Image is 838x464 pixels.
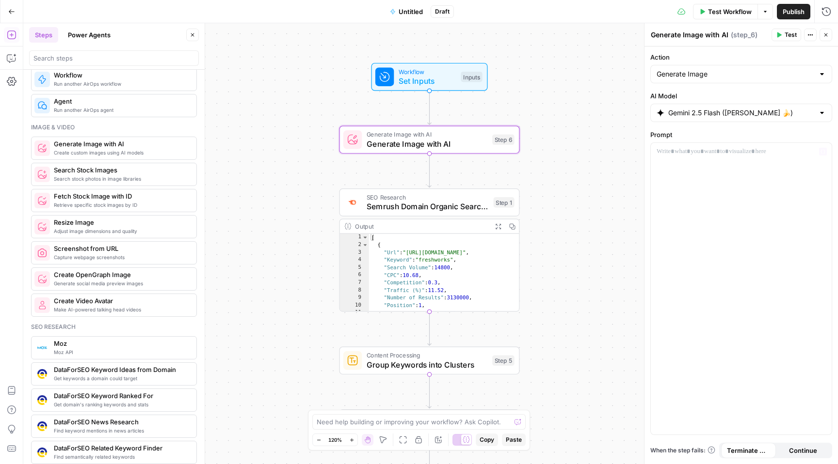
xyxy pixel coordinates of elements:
[708,7,752,16] span: Test Workflow
[340,279,369,287] div: 7
[384,4,429,19] button: Untitled
[339,347,520,375] div: Content ProcessingGroup Keywords into ClustersStep 5
[328,436,342,444] span: 120%
[54,201,189,209] span: Retrieve specific stock images by ID
[435,7,450,16] span: Draft
[340,287,369,294] div: 8
[340,294,369,302] div: 9
[37,395,47,405] img: 3iojl28do7crl10hh26nxau20pae
[54,106,189,114] span: Run another AirOps agent
[339,63,520,91] div: WorkflowSet InputsInputs
[428,374,431,408] g: Edge from step_5 to step_4
[37,369,47,379] img: qj0lddqgokrswkyaqb1p9cmo0sp5
[54,279,189,287] span: Generate social media preview images
[428,312,431,346] g: Edge from step_1 to step_5
[37,448,47,457] img: se7yyxfvbxn2c3qgqs66gfh04cl6
[651,30,728,40] textarea: Generate Image with AI
[731,30,757,40] span: ( step_6 )
[502,433,526,446] button: Paste
[54,70,189,80] span: Workflow
[54,270,189,279] span: Create OpenGraph Image
[355,222,488,231] div: Output
[54,306,189,313] span: Make AI-powered talking head videos
[54,80,189,88] span: Run another AirOps workflow
[650,446,715,455] a: When the step fails:
[668,108,814,118] input: Select a model
[776,443,831,458] button: Continue
[339,126,520,154] div: Generate Image with AIGenerate Image with AIStep 6
[37,274,47,284] img: pyizt6wx4h99f5rkgufsmugliyey
[37,421,47,431] img: vjoh3p9kohnippxyp1brdnq6ymi1
[399,7,423,16] span: Untitled
[340,264,369,272] div: 5
[340,302,369,309] div: 10
[54,96,189,106] span: Agent
[54,227,189,235] span: Adjust image dimensions and quality
[54,175,189,183] span: Search stock photos in image libraries
[650,52,832,62] label: Action
[54,149,189,156] span: Create custom images using AI models
[31,123,197,132] div: Image & video
[54,374,189,382] span: Get keywords a domain could target
[54,417,189,427] span: DataForSEO News Research
[492,135,515,145] div: Step 6
[461,72,482,82] div: Inputs
[506,435,522,444] span: Paste
[54,339,189,348] span: Moz
[54,427,189,434] span: Find keyword mentions in news articles
[785,31,797,39] span: Test
[399,75,456,87] span: Set Inputs
[340,249,369,257] div: 3
[340,241,369,249] div: 2
[347,198,358,208] img: p4kt2d9mz0di8532fmfgvfq6uqa0
[54,365,189,374] span: DataForSEO Keyword Ideas from Domain
[29,27,58,43] button: Steps
[339,188,520,311] div: SEO ResearchSemrush Domain Organic Search KeywordsStep 1Output[ { "Url":"[URL][DOMAIN_NAME]", "Ke...
[657,69,814,79] input: Generate Image
[693,4,757,19] button: Test Workflow
[650,130,832,139] label: Prompt
[367,359,488,371] span: Group Keywords into Clusters
[777,4,810,19] button: Publish
[492,356,515,366] div: Step 5
[54,217,189,227] span: Resize Image
[367,193,489,202] span: SEO Research
[54,244,189,253] span: Screenshot from URL
[54,453,189,461] span: Find semantically related keywords
[428,154,431,187] g: Edge from step_6 to step_1
[37,300,47,310] img: rmejigl5z5mwnxpjlfq225817r45
[367,201,489,212] span: Semrush Domain Organic Search Keywords
[54,401,189,408] span: Get domain's ranking keywords and stats
[54,253,189,261] span: Capture webpage screenshots
[54,296,189,306] span: Create Video Avatar
[650,91,832,101] label: AI Model
[367,351,488,360] span: Content Processing
[367,138,488,150] span: Generate Image with AI
[340,234,369,242] div: 1
[772,29,801,41] button: Test
[399,67,456,76] span: Workflow
[789,446,817,455] span: Continue
[476,433,498,446] button: Copy
[54,191,189,201] span: Fetch Stock Image with ID
[428,91,431,125] g: Edge from start to step_6
[362,241,368,249] span: Toggle code folding, rows 2 through 12
[362,234,368,242] span: Toggle code folding, rows 1 through 552
[783,7,805,16] span: Publish
[33,53,194,63] input: Search steps
[367,130,488,139] span: Generate Image with AI
[54,443,189,453] span: DataForSEO Related Keyword Finder
[31,323,197,331] div: Seo research
[727,446,770,455] span: Terminate Workflow
[480,435,494,444] span: Copy
[340,257,369,264] div: 4
[54,139,189,149] span: Generate Image with AI
[62,27,116,43] button: Power Agents
[340,309,369,317] div: 11
[54,391,189,401] span: DataForSEO Keyword Ranked For
[494,197,515,208] div: Step 1
[54,165,189,175] span: Search Stock Images
[347,355,358,366] img: 14hgftugzlhicq6oh3k7w4rc46c1
[54,348,189,356] span: Moz API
